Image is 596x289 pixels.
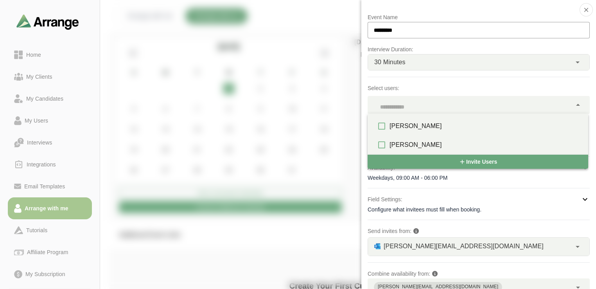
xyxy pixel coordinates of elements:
[22,116,51,125] div: My Users
[368,269,590,278] p: Combine availability from:
[23,226,50,235] div: Tutorials
[8,263,92,285] a: My Subscription
[8,175,92,197] a: Email Templates
[23,94,66,103] div: My Candidates
[374,243,381,249] img: GRAPH
[368,45,590,54] p: Interview Duration:
[368,206,590,213] div: Configure what invitees must fill when booking.
[23,72,56,81] div: My Clients
[368,13,590,22] p: Event Name
[21,182,68,191] div: Email Templates
[368,163,395,172] p: Availability:
[368,120,429,130] p: Mode of Communication:
[22,269,68,279] div: My Subscription
[22,204,72,213] div: Arrange with me
[8,66,92,88] a: My Clients
[368,83,590,93] p: Select users:
[23,160,59,169] div: Integrations
[8,219,92,241] a: Tutorials
[368,142,590,150] p: Please authenticate to proceed.
[368,174,590,182] div: Weekdays, 09:00 AM - 06:00 PM
[368,226,590,236] p: Send invites from:
[384,241,544,251] span: [PERSON_NAME][EMAIL_ADDRESS][DOMAIN_NAME]
[374,57,406,67] span: 30 Minutes
[24,247,71,257] div: Affiliate Program
[8,132,92,154] a: Interviews
[8,88,92,110] a: My Candidates
[368,195,402,204] p: Field Settings:
[368,131,590,141] div: Google Meet
[8,44,92,66] a: Home
[8,154,92,175] a: Integrations
[8,197,92,219] a: Arrange with me
[8,241,92,263] a: Affiliate Program
[368,131,377,141] img: Meeting Mode Icon
[16,14,79,29] img: arrangeai-name-small-logo.4d2b8aee.svg
[8,110,92,132] a: My Users
[23,50,44,60] div: Home
[24,138,55,147] div: Interviews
